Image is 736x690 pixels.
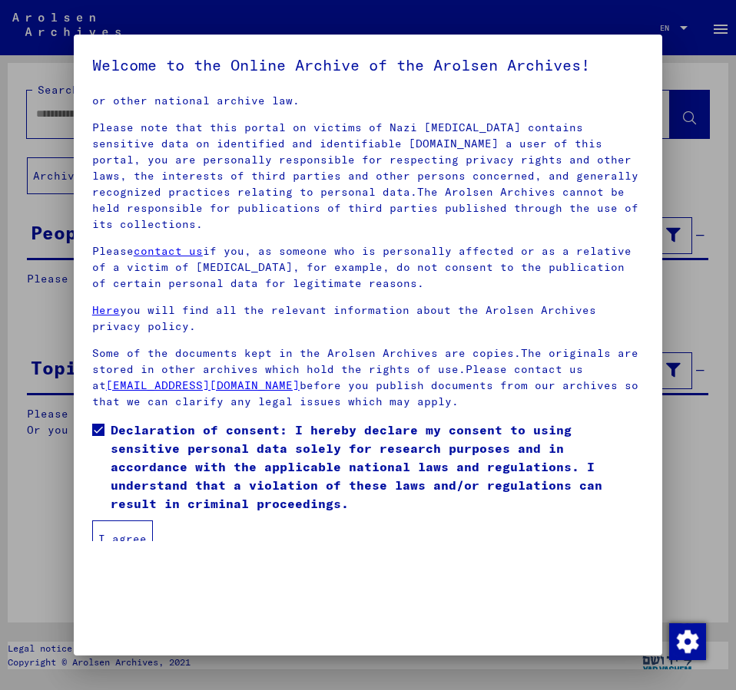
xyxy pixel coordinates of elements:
a: contact us [134,244,203,258]
p: Please note that this portal on victims of Nazi [MEDICAL_DATA] contains sensitive data on identif... [92,120,644,233]
a: [EMAIL_ADDRESS][DOMAIN_NAME] [106,378,300,392]
img: Change consent [669,623,706,660]
p: you will find all the relevant information about the Arolsen Archives privacy policy. [92,302,644,335]
p: Some of the documents kept in the Arolsen Archives are copies.The originals are stored in other a... [92,345,644,410]
div: Change consent [668,622,705,659]
p: Please if you, as someone who is personally affected or as a relative of a victim of [MEDICAL_DAT... [92,243,644,292]
span: Declaration of consent: I hereby declare my consent to using sensitive personal data solely for r... [111,421,644,513]
a: Here [92,303,120,317]
h5: Welcome to the Online Archive of the Arolsen Archives! [92,53,644,78]
button: I agree [92,520,153,557]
